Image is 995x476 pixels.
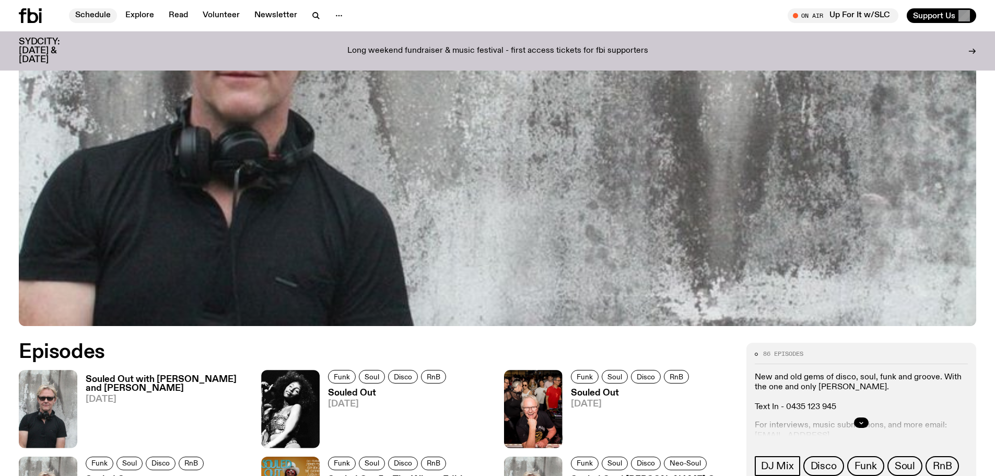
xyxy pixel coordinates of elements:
[184,459,198,467] span: RnB
[421,457,446,470] a: RnB
[394,373,412,381] span: Disco
[788,8,898,23] button: On AirUp For It w/SLC
[811,460,837,472] span: Disco
[122,459,137,467] span: Soul
[427,459,440,467] span: RnB
[19,370,77,448] img: Stephen looks directly at the camera, wearing a black tee, black sunglasses and headphones around...
[77,375,249,448] a: Souled Out with [PERSON_NAME] and [PERSON_NAME][DATE]
[196,8,246,23] a: Volunteer
[328,457,356,470] a: Funk
[151,459,170,467] span: Disco
[602,370,628,384] a: Soul
[394,459,412,467] span: Disco
[86,395,249,404] span: [DATE]
[577,373,593,381] span: Funk
[86,457,113,470] a: Funk
[388,370,418,384] a: Disco
[571,400,692,409] span: [DATE]
[761,460,794,472] span: DJ Mix
[664,370,689,384] a: RnB
[602,457,628,470] a: Soul
[334,373,350,381] span: Funk
[119,8,160,23] a: Explore
[146,457,175,470] a: Disco
[69,8,117,23] a: Schedule
[421,370,446,384] a: RnB
[328,370,356,384] a: Funk
[179,457,204,470] a: RnB
[763,351,803,357] span: 86 episodes
[637,373,655,381] span: Disco
[913,11,955,20] span: Support Us
[933,460,952,472] span: RnB
[86,375,249,393] h3: Souled Out with [PERSON_NAME] and [PERSON_NAME]
[854,460,877,472] span: Funk
[755,373,968,413] p: New and old gems of disco, soul, funk and groove. With the one and only [PERSON_NAME]. Text In - ...
[116,457,143,470] a: Soul
[607,459,622,467] span: Soul
[359,370,385,384] a: Soul
[926,456,959,476] a: RnB
[664,457,707,470] a: Neo-Soul
[427,373,440,381] span: RnB
[803,456,844,476] a: Disco
[388,457,418,470] a: Disco
[359,457,385,470] a: Soul
[637,459,655,467] span: Disco
[563,389,692,448] a: Souled Out[DATE]
[755,456,800,476] a: DJ Mix
[907,8,976,23] button: Support Us
[328,389,449,398] h3: Souled Out
[365,373,379,381] span: Soul
[347,47,648,56] p: Long weekend fundraiser & music festival - first access tickets for fbi supporters
[607,373,622,381] span: Soul
[365,459,379,467] span: Soul
[631,457,661,470] a: Disco
[248,8,303,23] a: Newsletter
[162,8,194,23] a: Read
[334,459,350,467] span: Funk
[571,370,599,384] a: Funk
[91,459,108,467] span: Funk
[19,38,86,64] h3: SYDCITY: [DATE] & [DATE]
[887,456,922,476] a: Soul
[895,460,915,472] span: Soul
[328,400,449,409] span: [DATE]
[320,389,449,448] a: Souled Out[DATE]
[670,373,683,381] span: RnB
[670,459,701,467] span: Neo-Soul
[847,456,884,476] a: Funk
[631,370,661,384] a: Disco
[571,389,692,398] h3: Souled Out
[577,459,593,467] span: Funk
[19,343,653,362] h2: Episodes
[571,457,599,470] a: Funk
